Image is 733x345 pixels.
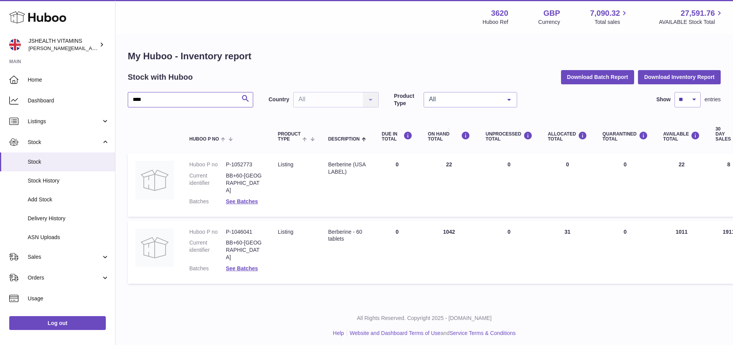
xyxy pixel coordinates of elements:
[28,253,101,261] span: Sales
[226,198,258,204] a: See Batches
[28,274,101,281] span: Orders
[656,96,671,103] label: Show
[659,8,724,26] a: 27,591.76 AVAILABLE Stock Total
[28,118,101,125] span: Listings
[28,196,109,203] span: Add Stock
[28,37,98,52] div: JSHEALTH VITAMINS
[478,221,540,284] td: 0
[540,221,595,284] td: 31
[663,131,700,142] div: AVAILABLE Total
[278,229,293,235] span: listing
[189,239,226,261] dt: Current identifier
[561,70,634,84] button: Download Batch Report
[226,161,262,168] dd: P-1052773
[449,330,516,336] a: Service Terms & Conditions
[189,161,226,168] dt: Huboo P no
[328,137,360,142] span: Description
[328,161,366,176] div: Berberine (USA LABEL)
[333,330,344,336] a: Help
[638,70,721,84] button: Download Inventory Report
[624,229,627,235] span: 0
[135,161,174,199] img: product image
[278,132,301,142] span: Product Type
[226,228,262,236] dd: P-1046041
[656,153,708,216] td: 22
[189,265,226,272] dt: Batches
[656,221,708,284] td: 1011
[28,97,109,104] span: Dashboard
[374,153,420,216] td: 0
[478,153,540,216] td: 0
[278,161,293,167] span: listing
[548,131,587,142] div: ALLOCATED Total
[538,18,560,26] div: Currency
[659,18,724,26] span: AVAILABLE Stock Total
[624,161,627,167] span: 0
[394,92,420,107] label: Product Type
[128,72,193,82] h2: Stock with Huboo
[269,96,289,103] label: Country
[28,234,109,241] span: ASN Uploads
[226,239,262,261] dd: BB+60-[GEOGRAPHIC_DATA]
[9,316,106,330] a: Log out
[491,8,508,18] strong: 3620
[189,172,226,194] dt: Current identifier
[705,96,721,103] span: entries
[28,45,154,51] span: [PERSON_NAME][EMAIL_ADDRESS][DOMAIN_NAME]
[483,18,508,26] div: Huboo Ref
[420,153,478,216] td: 22
[540,153,595,216] td: 0
[347,330,516,337] li: and
[382,131,412,142] div: DUE IN TOTAL
[189,228,226,236] dt: Huboo P no
[128,50,721,62] h1: My Huboo - Inventory report
[590,8,629,26] a: 7,090.32 Total sales
[328,228,366,243] div: Berberine - 60 tablets
[374,221,420,284] td: 0
[28,177,109,184] span: Stock History
[420,221,478,284] td: 1042
[594,18,629,26] span: Total sales
[603,131,648,142] div: QUARANTINED Total
[681,8,715,18] span: 27,591.76
[189,198,226,205] dt: Batches
[226,172,262,194] dd: BB+60-[GEOGRAPHIC_DATA]
[122,315,727,322] p: All Rights Reserved. Copyright 2025 - [DOMAIN_NAME]
[590,8,620,18] span: 7,090.32
[189,137,219,142] span: Huboo P no
[350,330,441,336] a: Website and Dashboard Terms of Use
[28,158,109,166] span: Stock
[28,215,109,222] span: Delivery History
[427,95,501,103] span: All
[428,131,470,142] div: ON HAND Total
[28,76,109,84] span: Home
[9,39,21,50] img: francesca@jshealthvitamins.com
[135,228,174,267] img: product image
[28,139,101,146] span: Stock
[226,265,258,271] a: See Batches
[28,295,109,302] span: Usage
[486,131,533,142] div: UNPROCESSED Total
[543,8,560,18] strong: GBP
